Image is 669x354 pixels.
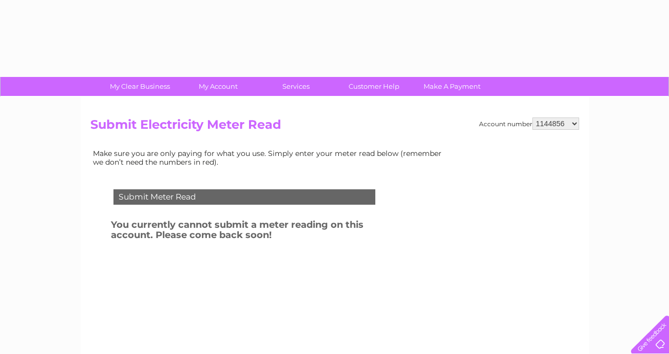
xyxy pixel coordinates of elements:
[332,77,416,96] a: Customer Help
[410,77,494,96] a: Make A Payment
[176,77,260,96] a: My Account
[479,117,579,130] div: Account number
[90,117,579,137] h2: Submit Electricity Meter Read
[254,77,338,96] a: Services
[90,147,450,168] td: Make sure you are only paying for what you use. Simply enter your meter read below (remember we d...
[98,77,182,96] a: My Clear Business
[113,189,375,205] div: Submit Meter Read
[111,218,403,246] h3: You currently cannot submit a meter reading on this account. Please come back soon!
